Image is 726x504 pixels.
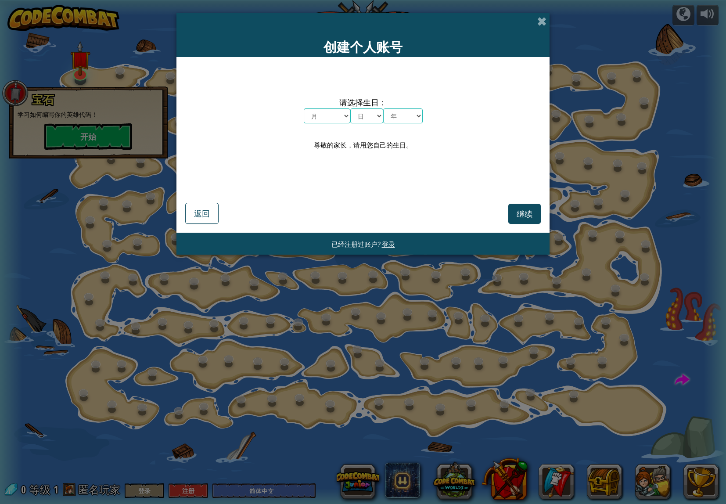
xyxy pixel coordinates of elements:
[331,240,382,248] span: 已经注册过账户?
[194,208,210,218] span: 返回
[517,209,532,219] span: 继续
[314,139,413,151] div: 尊敬的家长，请用您自己的生日。
[508,204,541,224] button: 继续
[323,38,403,55] span: 创建个人账号
[185,203,219,224] button: 返回
[382,240,395,248] a: 登录
[304,96,423,108] span: 请选择生日：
